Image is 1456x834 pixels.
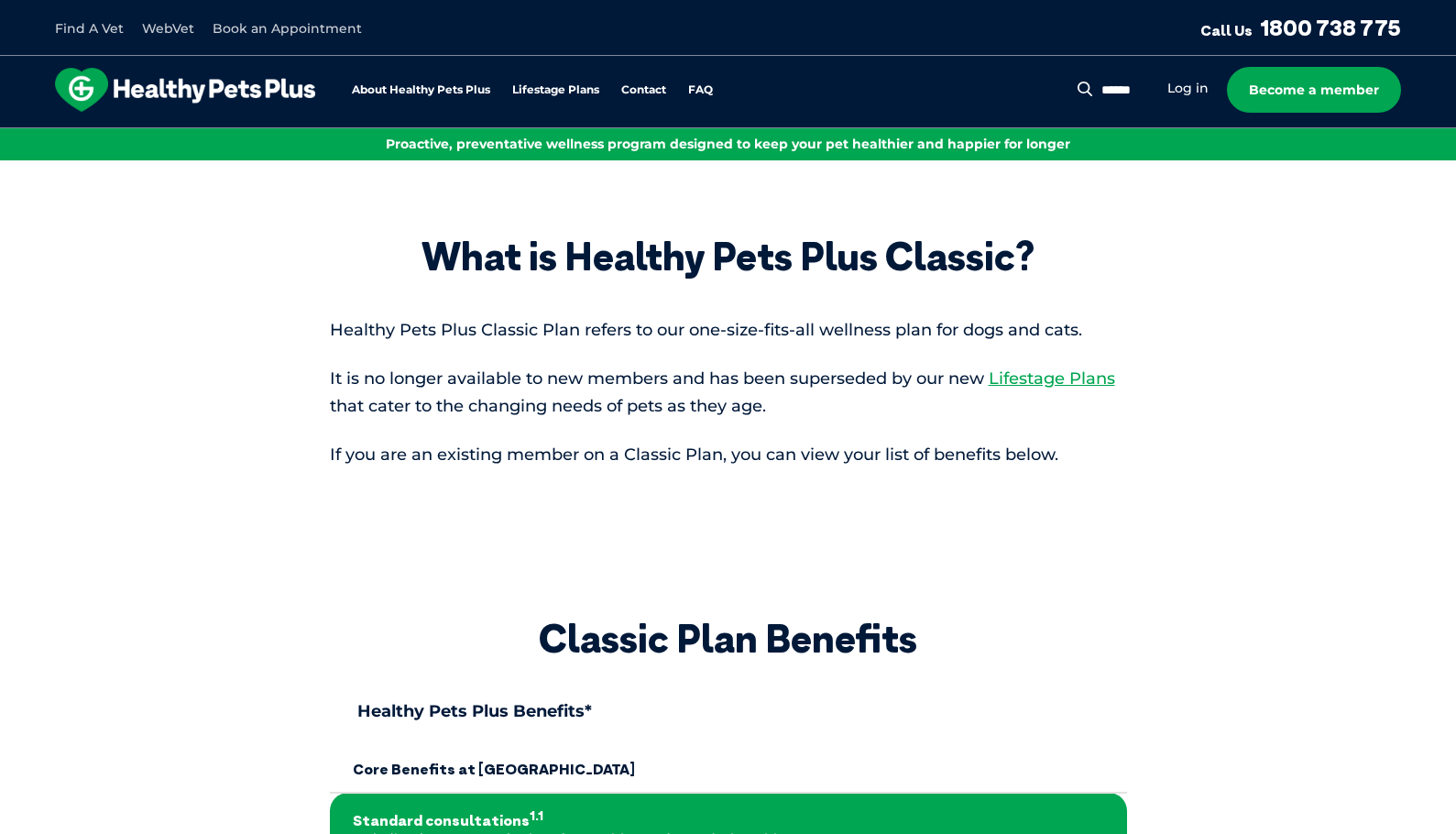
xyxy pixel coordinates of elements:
span: Call Us [1200,21,1253,39]
div: What is Healthy Pets Plus Classic? [421,234,1035,280]
a: Become a member [1227,67,1401,113]
a: Book an Appointment [213,20,362,37]
a: Lifestage Plans [512,84,599,96]
a: WebVet [142,20,194,37]
a: Log in [1167,80,1209,97]
span: Healthy Pets Plus Classic Plan refers to our one-size-fits-all wellness plan for dogs and cats. [330,320,1082,340]
a: Contact [621,84,666,96]
strong: Standard consultations [353,807,1104,830]
a: Find A Vet [55,20,124,37]
span: It is no longer available to new members and has been superseded by our new [330,368,984,389]
strong: Healthy Pets Plus Benefits* [357,701,592,721]
strong: Core Benefits at [GEOGRAPHIC_DATA] [353,761,1104,778]
a: Call Us1800 738 775 [1200,14,1401,41]
span: that cater to the changing needs of pets as they age. [330,396,766,416]
span: If you are an existing member on a Classic Plan, you can view your list of benefits below. [330,444,1058,465]
div: Classic Plan Benefits [539,616,917,662]
a: About Healthy Pets Plus [352,84,490,96]
button: Search [1074,80,1097,98]
span: Proactive, preventative wellness program designed to keep your pet healthier and happier for longer [386,136,1070,152]
sup: 1.1 [530,808,543,823]
img: hpp-logo [55,68,315,112]
a: FAQ [688,84,713,96]
a: Link Lifestage Plans [989,368,1115,389]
